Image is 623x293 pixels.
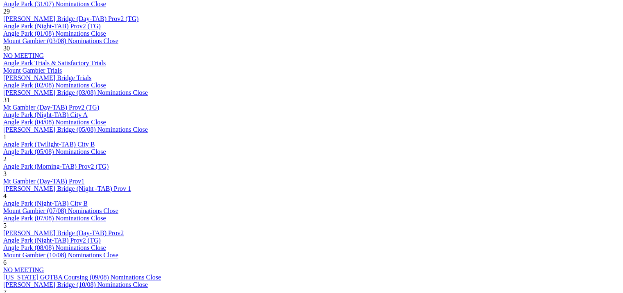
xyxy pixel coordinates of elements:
a: [US_STATE] GOTBA Coursing (09/08) Nominations Close [3,274,161,281]
span: 30 [3,45,10,52]
span: 4 [3,192,7,199]
a: Angle Park Trials & Satisfactory Trials [3,60,106,66]
a: [PERSON_NAME] Bridge (Day-TAB) Prov2 (TG) [3,15,138,22]
a: Angle Park (Night-TAB) Prov2 (TG) [3,237,101,244]
a: [PERSON_NAME] Bridge (10/08) Nominations Close [3,281,148,288]
a: Angle Park (31/07) Nominations Close [3,0,106,7]
a: Angle Park (02/08) Nominations Close [3,82,106,89]
a: Angle Park (Night-TAB) Prov2 (TG) [3,23,101,30]
a: [PERSON_NAME] Bridge (Day-TAB) Prov2 [3,229,124,236]
span: 29 [3,8,10,15]
span: 1 [3,133,7,140]
a: NO MEETING [3,52,44,59]
a: Angle Park (07/08) Nominations Close [3,215,106,222]
a: Mt Gambier (Day-TAB) Prov2 (TG) [3,104,99,111]
span: 6 [3,259,7,266]
a: [PERSON_NAME] Bridge (03/08) Nominations Close [3,89,148,96]
a: [PERSON_NAME] Bridge (05/08) Nominations Close [3,126,148,133]
a: Angle Park (04/08) Nominations Close [3,119,106,126]
a: Angle Park (08/08) Nominations Close [3,244,106,251]
span: 3 [3,170,7,177]
a: Angle Park (Night-TAB) City B [3,200,88,207]
a: [PERSON_NAME] Bridge Trials [3,74,91,81]
a: Mount Gambier (10/08) Nominations Close [3,252,118,259]
a: Angle Park (Twilight-TAB) City B [3,141,95,148]
a: NO MEETING [3,266,44,273]
a: Mount Gambier (07/08) Nominations Close [3,207,118,214]
a: Mount Gambier Trials [3,67,62,74]
a: Mount Gambier (03/08) Nominations Close [3,37,118,44]
span: 2 [3,156,7,163]
span: 5 [3,222,7,229]
a: Angle Park (Night-TAB) City A [3,111,88,118]
a: [PERSON_NAME] Bridge (Night -TAB) Prov 1 [3,185,131,192]
span: 31 [3,96,10,103]
a: Angle Park (01/08) Nominations Close [3,30,106,37]
a: Mt Gambier (Day-TAB) Prov1 [3,178,84,185]
a: Angle Park (05/08) Nominations Close [3,148,106,155]
a: Angle Park (Morning-TAB) Prov2 (TG) [3,163,109,170]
